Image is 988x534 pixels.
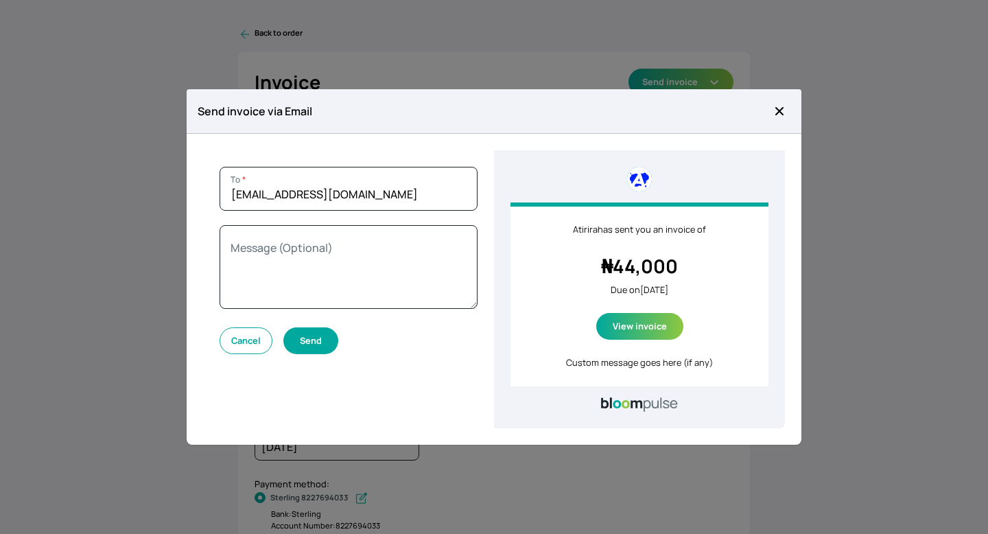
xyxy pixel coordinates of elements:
[220,327,272,354] button: Cancel
[527,223,752,236] p: Atirira has sent you an invoice of
[527,356,752,369] p: Custom message goes here (if any)
[601,253,678,279] span: 44,000
[596,313,683,340] button: View invoice
[601,253,613,279] span: ₦
[283,327,338,354] button: Send
[198,103,768,119] h3: Send invoice via Email
[601,397,678,412] img: Bloom Logo
[527,283,752,297] p: Due on [DATE]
